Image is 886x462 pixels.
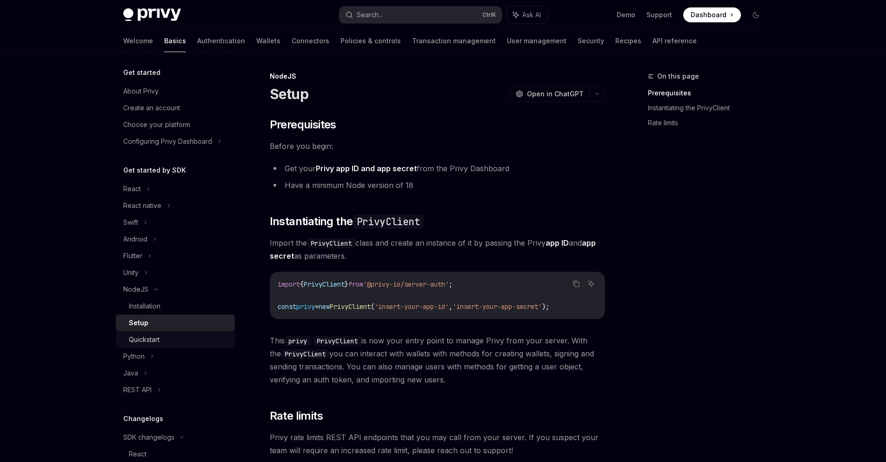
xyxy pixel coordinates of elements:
div: React [123,183,141,194]
a: Installation [116,298,235,315]
div: Unity [123,267,139,278]
span: '@privy-io/server-auth' [363,280,449,288]
div: React native [123,200,161,211]
span: ; [449,280,453,288]
span: ( [371,302,374,311]
span: Privy rate limits REST API endpoints that you may call from your server. If you suspect your team... [270,431,605,457]
button: Toggle dark mode [748,7,763,22]
a: Policies & controls [340,30,401,52]
code: PrivyClient [313,336,361,346]
a: Rate limits [648,115,771,130]
a: Choose your platform [116,116,235,133]
div: About Privy [123,86,159,97]
span: Instantiating the [270,214,424,229]
span: Import the class and create an instance of it by passing the Privy and as parameters. [270,236,605,262]
span: } [345,280,348,288]
button: Search...CtrlK [339,7,502,23]
code: PrivyClient [281,349,329,359]
span: Ctrl K [482,11,496,19]
a: API reference [653,30,697,52]
a: Security [578,30,604,52]
div: Quickstart [129,334,160,345]
span: Prerequisites [270,117,336,132]
a: Privy app ID and app secret [316,164,417,174]
li: Get your from the Privy Dashboard [270,162,605,175]
span: const [278,302,296,311]
a: Welcome [123,30,153,52]
button: Open in ChatGPT [510,86,589,102]
a: Dashboard [683,7,741,22]
a: Wallets [256,30,280,52]
a: About Privy [116,83,235,100]
div: Choose your platform [123,119,190,130]
div: Swift [123,217,138,228]
span: Ask AI [522,10,541,20]
span: 'insert-your-app-id' [374,302,449,311]
span: Dashboard [691,10,726,20]
span: new [319,302,330,311]
h5: Changelogs [123,413,163,424]
span: ); [542,302,549,311]
a: Quickstart [116,331,235,348]
button: Ask AI [506,7,547,23]
li: Have a minimum Node version of 18 [270,179,605,192]
strong: app ID [546,238,569,248]
span: Open in ChatGPT [527,89,584,99]
a: Recipes [615,30,641,52]
a: Prerequisites [648,86,771,100]
div: Flutter [123,250,142,261]
span: 'insert-your-app-secret' [453,302,542,311]
a: User management [507,30,566,52]
img: dark logo [123,8,181,21]
code: privy [285,336,311,346]
h5: Get started [123,67,160,78]
a: Instantiating the PrivyClient [648,100,771,115]
div: SDK changelogs [123,432,174,443]
div: NodeJS [270,72,605,81]
div: Android [123,234,147,245]
div: Create an account [123,102,180,114]
span: PrivyClient [304,280,345,288]
div: Java [123,368,138,379]
code: PrivyClient [307,238,355,248]
span: , [449,302,453,311]
code: PrivyClient [353,214,424,229]
div: REST API [123,384,152,395]
div: Configuring Privy Dashboard [123,136,212,147]
a: Connectors [292,30,329,52]
div: Installation [129,301,160,312]
span: Rate limits [270,408,323,423]
a: Support [646,10,672,20]
h1: Setup [270,86,308,102]
div: NodeJS [123,284,148,295]
span: privy [296,302,315,311]
h5: Get started by SDK [123,165,186,176]
span: This is now your entry point to manage Privy from your server. With the you can interact with wal... [270,334,605,386]
span: Before you begin: [270,140,605,153]
span: { [300,280,304,288]
button: Ask AI [585,278,597,290]
a: Create an account [116,100,235,116]
a: Basics [164,30,186,52]
a: Transaction management [412,30,496,52]
div: Setup [129,317,148,328]
div: React [129,449,147,460]
span: from [348,280,363,288]
span: import [278,280,300,288]
span: = [315,302,319,311]
span: PrivyClient [330,302,371,311]
div: Search... [357,9,383,20]
a: Demo [617,10,635,20]
a: Setup [116,315,235,331]
button: Copy the contents from the code block [570,278,582,290]
span: On this page [657,71,699,82]
div: Python [123,351,145,362]
a: Authentication [197,30,245,52]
